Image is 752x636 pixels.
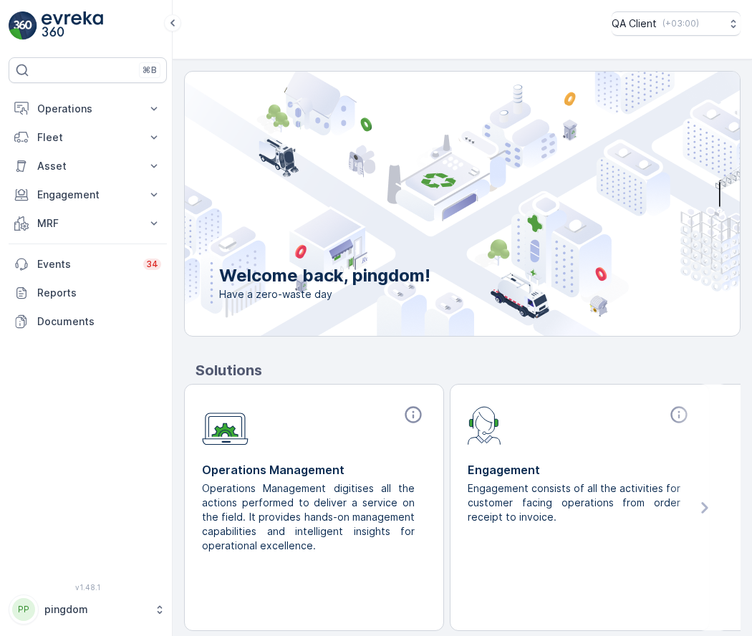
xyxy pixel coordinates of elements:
[9,209,167,238] button: MRF
[37,286,161,300] p: Reports
[202,481,415,553] p: Operations Management digitises all the actions performed to deliver a service on the field. It p...
[9,11,37,40] img: logo
[9,95,167,123] button: Operations
[612,11,741,36] button: QA Client(+03:00)
[612,16,657,31] p: QA Client
[9,180,167,209] button: Engagement
[9,583,167,592] span: v 1.48.1
[196,360,741,381] p: Solutions
[37,257,135,271] p: Events
[9,152,167,180] button: Asset
[12,598,35,621] div: PP
[468,405,501,445] img: module-icon
[37,216,138,231] p: MRF
[202,461,426,478] p: Operations Management
[120,72,740,336] img: city illustration
[468,461,692,478] p: Engagement
[219,287,430,302] span: Have a zero-waste day
[219,264,430,287] p: Welcome back, pingdom!
[9,250,167,279] a: Events34
[9,307,167,336] a: Documents
[9,279,167,307] a: Reports
[202,405,249,445] img: module-icon
[37,102,138,116] p: Operations
[9,594,167,625] button: PPpingdom
[42,11,103,40] img: logo_light-DOdMpM7g.png
[662,18,699,29] p: ( +03:00 )
[37,159,138,173] p: Asset
[9,123,167,152] button: Fleet
[143,64,157,76] p: ⌘B
[37,188,138,202] p: Engagement
[468,481,680,524] p: Engagement consists of all the activities for customer facing operations from order receipt to in...
[146,259,158,270] p: 34
[37,314,161,329] p: Documents
[44,602,147,617] p: pingdom
[37,130,138,145] p: Fleet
